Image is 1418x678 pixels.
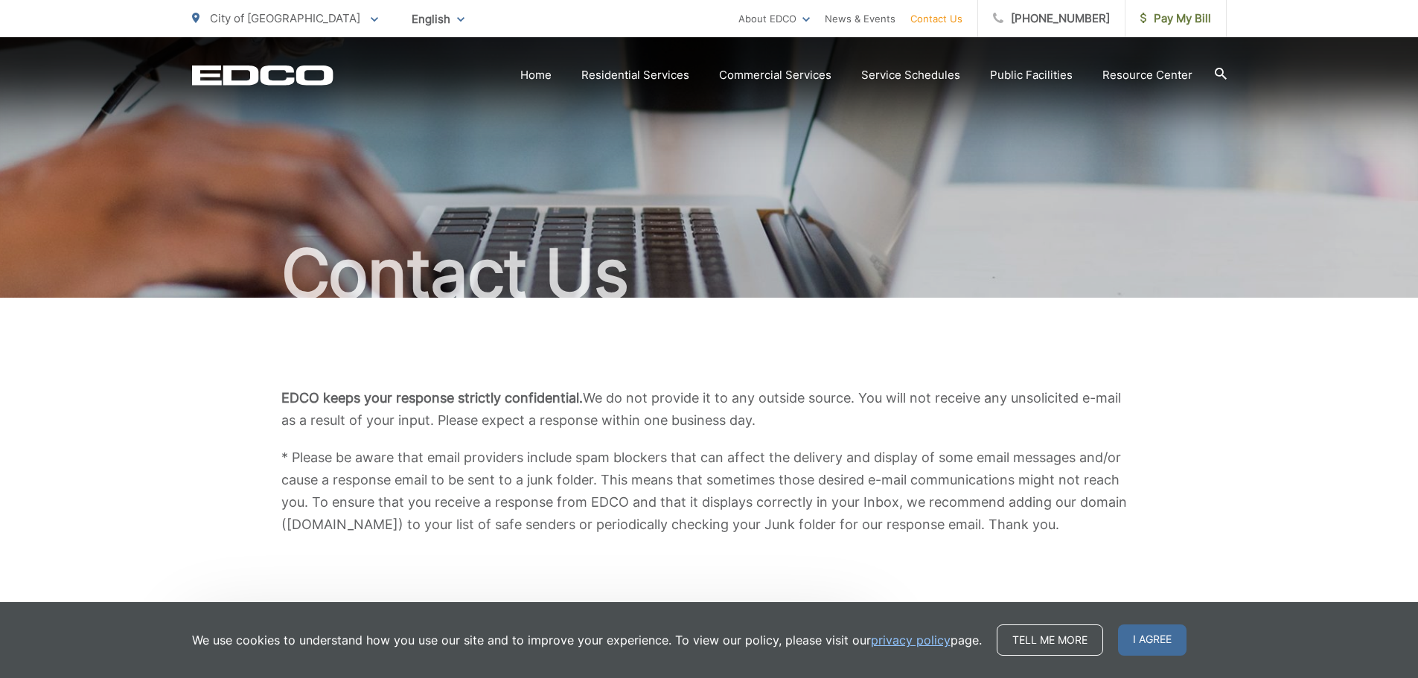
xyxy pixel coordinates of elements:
[281,447,1137,536] p: * Please be aware that email providers include spam blockers that can affect the delivery and dis...
[1140,10,1211,28] span: Pay My Bill
[997,624,1103,656] a: Tell me more
[192,631,982,649] p: We use cookies to understand how you use our site and to improve your experience. To view our pol...
[281,390,583,406] b: EDCO keeps your response strictly confidential.
[1118,624,1187,656] span: I agree
[990,66,1073,84] a: Public Facilities
[738,10,810,28] a: About EDCO
[192,65,333,86] a: EDCD logo. Return to the homepage.
[871,631,951,649] a: privacy policy
[861,66,960,84] a: Service Schedules
[400,6,476,32] span: English
[281,387,1137,432] p: We do not provide it to any outside source. You will not receive any unsolicited e-mail as a resu...
[210,11,360,25] span: City of [GEOGRAPHIC_DATA]
[192,237,1227,311] h1: Contact Us
[520,66,552,84] a: Home
[1102,66,1192,84] a: Resource Center
[825,10,895,28] a: News & Events
[581,66,689,84] a: Residential Services
[910,10,962,28] a: Contact Us
[719,66,831,84] a: Commercial Services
